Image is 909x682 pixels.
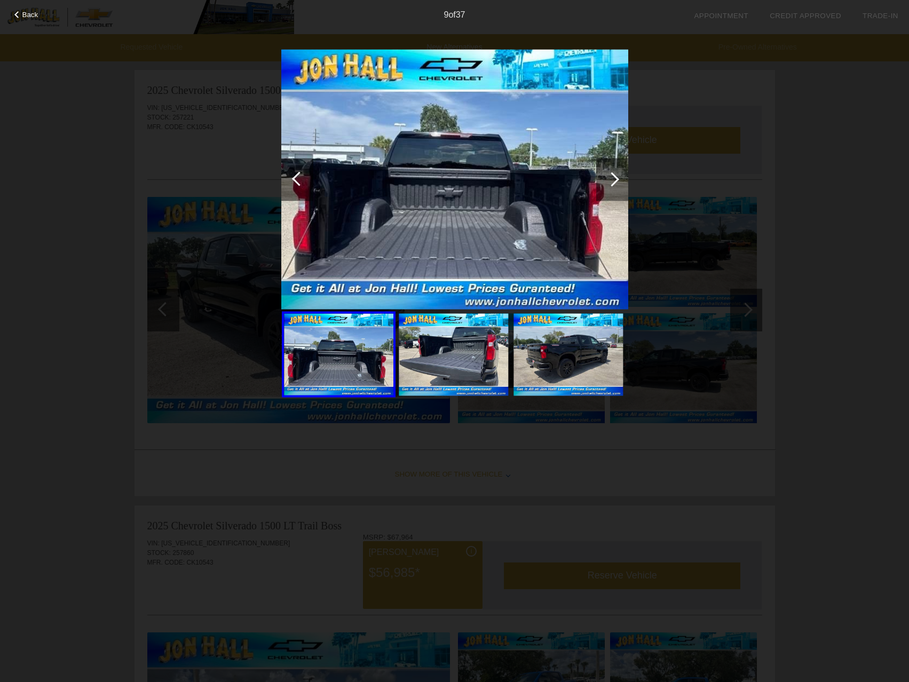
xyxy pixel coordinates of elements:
[281,49,628,310] img: 9.jpg
[513,314,623,396] img: 11.jpg
[770,12,841,20] a: Credit Approved
[399,314,508,396] img: 10.jpg
[456,10,465,19] span: 37
[863,12,898,20] a: Trade-In
[444,10,448,19] span: 9
[694,12,748,20] a: Appointment
[22,11,38,19] span: Back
